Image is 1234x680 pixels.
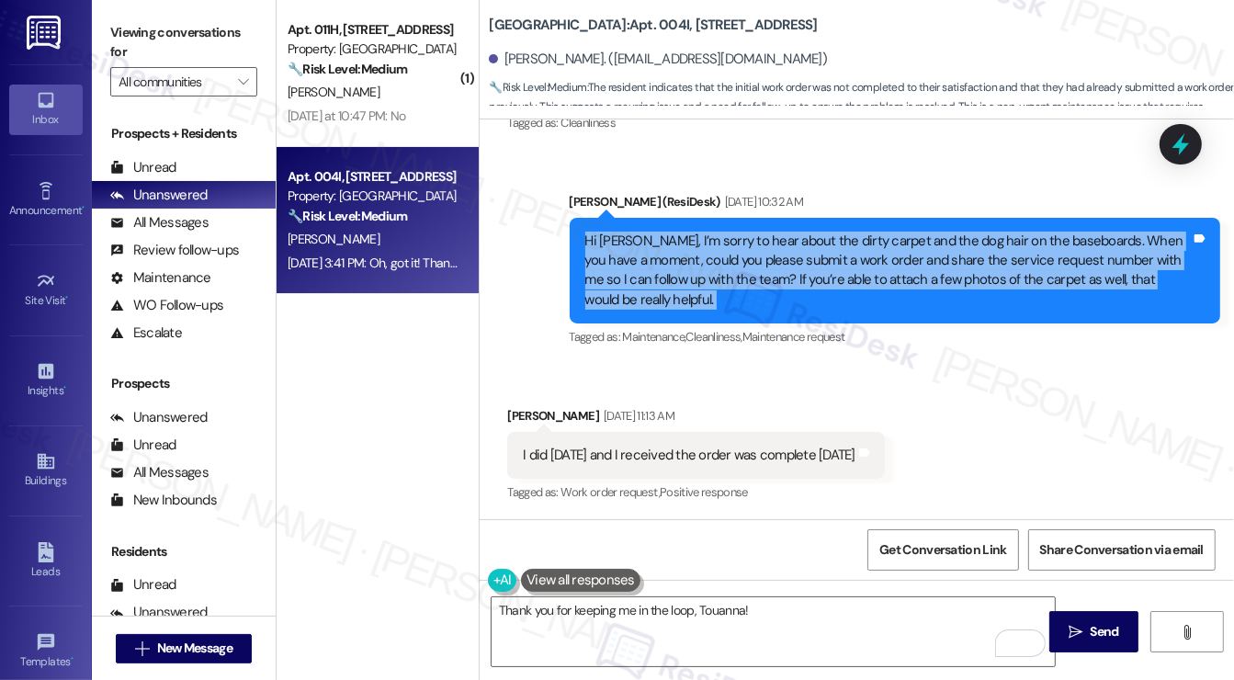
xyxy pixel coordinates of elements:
[288,167,458,187] div: Apt. 004I, [STREET_ADDRESS]
[720,192,803,211] div: [DATE] 10:32 AM
[599,406,674,425] div: [DATE] 11:13 AM
[879,540,1006,560] span: Get Conversation Link
[66,291,69,304] span: •
[110,575,176,595] div: Unread
[288,255,1028,271] div: [DATE] 3:41 PM: Oh, got it! Thanks for clarifying. If you happen to have any other property-relat...
[489,16,817,35] b: [GEOGRAPHIC_DATA]: Apt. 004I, [STREET_ADDRESS]
[92,374,276,393] div: Prospects
[507,406,884,432] div: [PERSON_NAME]
[288,108,406,124] div: [DATE] at 10:47 PM: No
[489,50,827,69] div: [PERSON_NAME]. ([EMAIL_ADDRESS][DOMAIN_NAME])
[867,529,1018,571] button: Get Conversation Link
[9,356,83,405] a: Insights •
[71,652,74,665] span: •
[110,603,208,622] div: Unanswered
[523,446,855,465] div: I did [DATE] and I received the order was complete [DATE]
[660,484,748,500] span: Positive response
[110,463,209,482] div: All Messages
[585,232,1192,311] div: Hi [PERSON_NAME], I’m sorry to hear about the dirty carpet and the dog hair on the baseboards. Wh...
[288,84,379,100] span: [PERSON_NAME]
[570,192,1221,218] div: [PERSON_NAME] (ResiDesk)
[1180,625,1194,640] i: 
[92,542,276,561] div: Residents
[288,208,407,224] strong: 🔧 Risk Level: Medium
[288,61,407,77] strong: 🔧 Risk Level: Medium
[9,85,83,134] a: Inbox
[119,67,228,96] input: All communities
[63,381,66,394] span: •
[110,241,239,260] div: Review follow-ups
[1028,529,1216,571] button: Share Conversation via email
[288,187,458,206] div: Property: [GEOGRAPHIC_DATA]
[742,329,845,345] span: Maintenance request
[288,40,458,59] div: Property: [GEOGRAPHIC_DATA]
[110,436,176,455] div: Unread
[82,201,85,214] span: •
[27,16,64,50] img: ResiDesk Logo
[9,446,83,495] a: Buildings
[622,329,685,345] span: Maintenance ,
[9,537,83,586] a: Leads
[288,20,458,40] div: Apt. 011H, [STREET_ADDRESS]
[110,158,176,177] div: Unread
[116,634,252,663] button: New Message
[92,124,276,143] div: Prospects + Residents
[489,80,586,95] strong: 🔧 Risk Level: Medium
[110,408,208,427] div: Unanswered
[110,268,211,288] div: Maintenance
[492,597,1055,666] textarea: To enrich screen reader interactions, please activate Accessibility in Grammarly extension settings
[507,479,884,505] div: Tagged as:
[157,639,232,658] span: New Message
[110,213,209,232] div: All Messages
[110,296,223,315] div: WO Follow-ups
[560,115,616,130] span: Cleanliness
[288,231,379,247] span: [PERSON_NAME]
[489,78,1234,137] span: : The resident indicates that the initial work order was not completed to their satisfaction and ...
[686,329,742,345] span: Cleanliness ,
[1040,540,1204,560] span: Share Conversation via email
[135,641,149,656] i: 
[110,18,257,67] label: Viewing conversations for
[9,627,83,676] a: Templates •
[1069,625,1082,640] i: 
[1049,611,1138,652] button: Send
[238,74,248,89] i: 
[1090,622,1118,641] span: Send
[110,323,182,343] div: Escalate
[560,484,660,500] span: Work order request ,
[507,109,832,136] div: Tagged as:
[110,491,217,510] div: New Inbounds
[9,266,83,315] a: Site Visit •
[570,323,1221,350] div: Tagged as:
[110,186,208,205] div: Unanswered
